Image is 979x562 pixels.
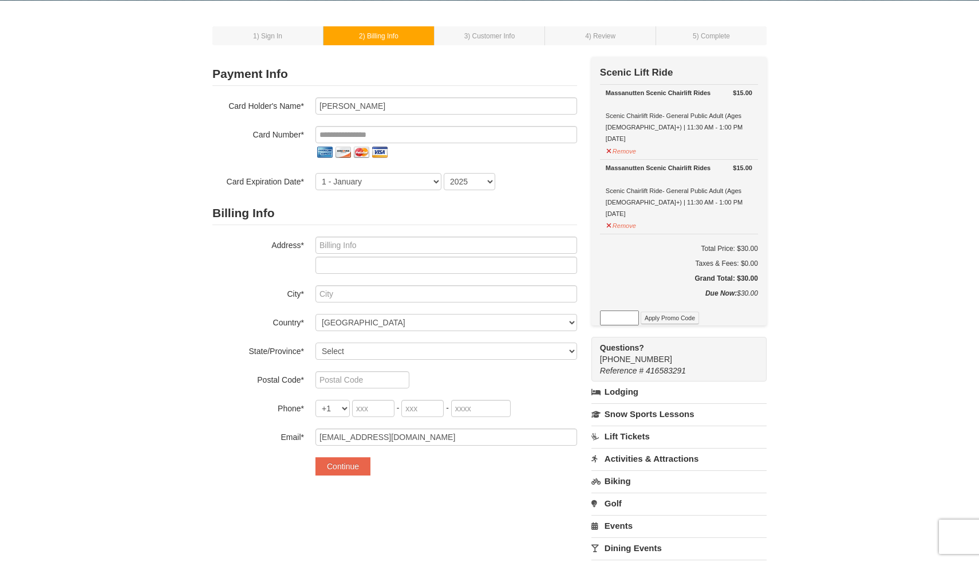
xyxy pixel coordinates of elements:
span: ) Customer Info [468,32,515,40]
a: Golf [591,493,767,514]
div: Scenic Chairlift Ride- General Public Adult (Ages [DEMOGRAPHIC_DATA]+) | 11:30 AM - 1:00 PM [DATE] [606,162,752,219]
div: $30.00 [600,288,758,311]
img: mastercard.png [352,143,370,162]
span: - [397,403,400,412]
span: ) Complete [697,32,730,40]
input: Card Holder Name [315,97,577,115]
small: 5 [693,32,730,40]
span: [PHONE_NUMBER] [600,342,746,364]
input: Email [315,429,577,446]
label: Postal Code* [212,371,304,386]
input: City [315,285,577,302]
a: Events [591,515,767,536]
input: Billing Info [315,237,577,254]
strong: Due Now: [705,289,737,297]
a: Lift Tickets [591,426,767,447]
input: Postal Code [315,371,409,388]
label: Card Expiration Date* [212,173,304,187]
div: Massanutten Scenic Chairlift Rides [606,162,752,174]
input: xxx [352,400,394,417]
img: visa.png [370,143,389,162]
button: Remove [606,217,637,231]
a: Biking [591,470,767,492]
div: Scenic Chairlift Ride- General Public Adult (Ages [DEMOGRAPHIC_DATA]+) | 11:30 AM - 1:00 PM [DATE] [606,87,752,144]
label: Card Holder's Name* [212,97,304,112]
h5: Grand Total: $30.00 [600,273,758,284]
a: Dining Events [591,537,767,559]
small: 4 [585,32,615,40]
input: xxx [401,400,444,417]
strong: Questions? [600,343,644,352]
span: ) Sign In [257,32,282,40]
button: Remove [606,143,637,157]
span: ) Billing Info [363,32,398,40]
div: Taxes & Fees: $0.00 [600,258,758,269]
label: State/Province* [212,343,304,357]
label: Email* [212,429,304,443]
a: Lodging [591,382,767,402]
img: discover.png [334,143,352,162]
span: - [446,403,449,412]
label: Address* [212,237,304,251]
small: 3 [464,32,515,40]
strong: $15.00 [733,162,752,174]
h2: Billing Info [212,202,577,225]
span: 416583291 [646,366,686,375]
a: Activities & Attractions [591,448,767,469]
button: Apply Promo Code [641,312,699,324]
span: ) Review [589,32,615,40]
h6: Total Price: $30.00 [600,243,758,254]
small: 1 [253,32,282,40]
button: Continue [315,457,370,475]
label: Card Number* [212,126,304,140]
h2: Payment Info [212,62,577,86]
span: Reference # [600,366,644,375]
strong: Scenic Lift Ride [600,67,673,78]
label: Country* [212,314,304,328]
a: Snow Sports Lessons [591,403,767,425]
label: City* [212,285,304,300]
img: amex.png [315,143,334,162]
small: 2 [359,32,398,40]
label: Phone* [212,400,304,414]
strong: $15.00 [733,87,752,99]
div: Massanutten Scenic Chairlift Rides [606,87,752,99]
input: xxxx [451,400,511,417]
